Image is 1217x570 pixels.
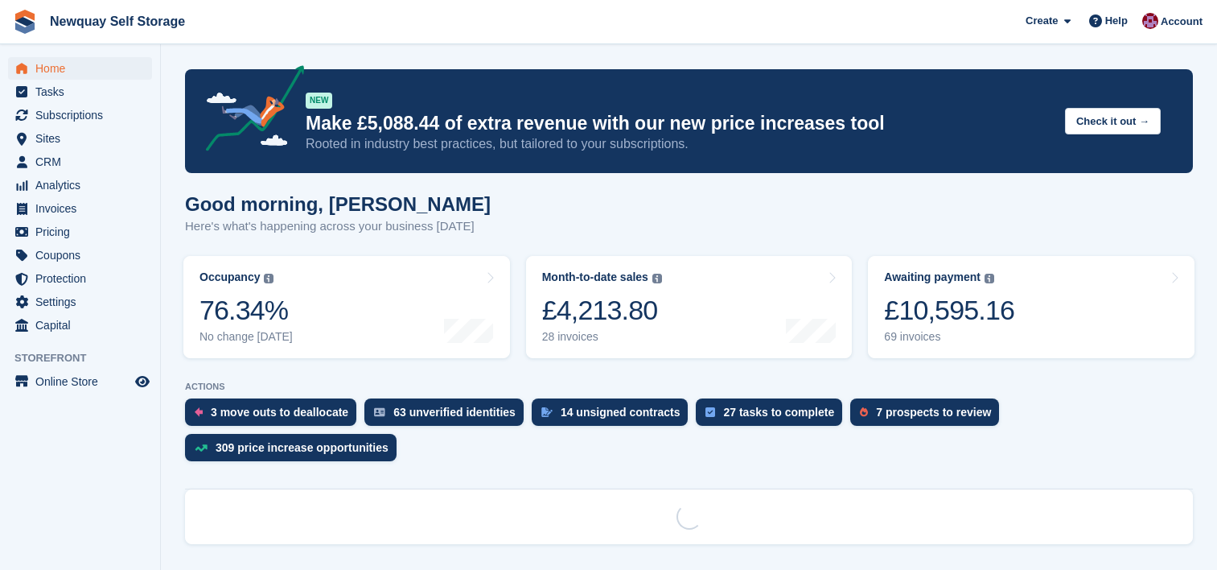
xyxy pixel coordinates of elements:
[1142,13,1158,29] img: Paul Upson
[1105,13,1128,29] span: Help
[8,221,152,243] a: menu
[542,330,662,344] div: 28 invoices
[1065,108,1161,134] button: Check it out →
[306,112,1052,135] p: Make £5,088.44 of extra revenue with our new price increases tool
[884,330,1014,344] div: 69 invoices
[13,10,37,34] img: stora-icon-8386f47178a22dfd0bd8f6a31ec36ba5ce8667c1dd55bd0f319d3a0aa187defe.svg
[43,8,191,35] a: Newquay Self Storage
[35,370,132,393] span: Online Store
[884,271,981,284] div: Awaiting payment
[35,104,132,126] span: Subscriptions
[35,57,132,80] span: Home
[374,407,385,417] img: verify_identity-adf6edd0f0f0b5bbfe63781bf79b02c33cf7c696d77639b501bdc392416b5a36.svg
[35,81,132,103] span: Tasks
[526,256,853,358] a: Month-to-date sales £4,213.80 28 invoices
[705,407,715,417] img: task-75834270c22a3079a89374b754ae025e5fb1db73e45f91037f5363f120a921f8.svg
[393,406,516,419] div: 63 unverified identities
[199,330,293,344] div: No change [DATE]
[195,444,208,452] img: price_increase_opportunities-93ffe204e8149a01c8c9dc8f82e8f89637d9d84a8eef4429ea346261dce0b2c0.svg
[364,399,532,434] a: 63 unverified identities
[306,93,332,109] div: NEW
[199,271,260,284] div: Occupancy
[8,151,152,173] a: menu
[35,267,132,290] span: Protection
[8,244,152,266] a: menu
[876,406,991,419] div: 7 prospects to review
[306,135,1052,153] p: Rooted in industry best practices, but tailored to your subscriptions.
[199,294,293,327] div: 76.34%
[185,399,364,434] a: 3 move outs to deallocate
[264,274,273,283] img: icon-info-grey-7440780725fd019a000dd9b08b2336e03edf1995a4989e88bcd33f0948082b44.svg
[35,127,132,150] span: Sites
[185,382,1193,392] p: ACTIONS
[8,127,152,150] a: menu
[35,197,132,220] span: Invoices
[696,399,850,434] a: 27 tasks to complete
[8,57,152,80] a: menu
[8,291,152,313] a: menu
[35,291,132,313] span: Settings
[541,407,553,417] img: contract_signature_icon-13c848040528278c33f63329250d36e43548de30e8caae1d1a13099fd9432cc5.svg
[35,244,132,266] span: Coupons
[185,434,405,469] a: 309 price increase opportunities
[860,407,868,417] img: prospect-51fa495bee0391a8d652442698ab0144808aea92771e9ea1ae160a38d050c398.svg
[8,314,152,337] a: menu
[850,399,1007,434] a: 7 prospects to review
[1026,13,1058,29] span: Create
[8,104,152,126] a: menu
[35,221,132,243] span: Pricing
[133,372,152,391] a: Preview store
[723,406,834,419] div: 27 tasks to complete
[542,271,648,284] div: Month-to-date sales
[35,151,132,173] span: CRM
[14,350,160,366] span: Storefront
[183,256,510,358] a: Occupancy 76.34% No change [DATE]
[652,274,662,283] img: icon-info-grey-7440780725fd019a000dd9b08b2336e03edf1995a4989e88bcd33f0948082b44.svg
[1161,14,1203,30] span: Account
[561,406,680,419] div: 14 unsigned contracts
[8,267,152,290] a: menu
[8,81,152,103] a: menu
[211,406,348,419] div: 3 move outs to deallocate
[868,256,1194,358] a: Awaiting payment £10,595.16 69 invoices
[35,314,132,337] span: Capital
[35,174,132,196] span: Analytics
[185,193,491,215] h1: Good morning, [PERSON_NAME]
[185,217,491,236] p: Here's what's happening across your business [DATE]
[195,407,203,417] img: move_outs_to_deallocate_icon-f764333ba52eb49d3ac5e1228854f67142a1ed5810a6f6cc68b1a99e826820c5.svg
[8,174,152,196] a: menu
[884,294,1014,327] div: £10,595.16
[8,197,152,220] a: menu
[985,274,994,283] img: icon-info-grey-7440780725fd019a000dd9b08b2336e03edf1995a4989e88bcd33f0948082b44.svg
[216,441,389,454] div: 309 price increase opportunities
[8,370,152,393] a: menu
[192,65,305,157] img: price-adjustments-announcement-icon-8257ccfd72463d97f412b2fc003d46551f7dbcb40ab6d574587a9cd5c0d94...
[532,399,697,434] a: 14 unsigned contracts
[542,294,662,327] div: £4,213.80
